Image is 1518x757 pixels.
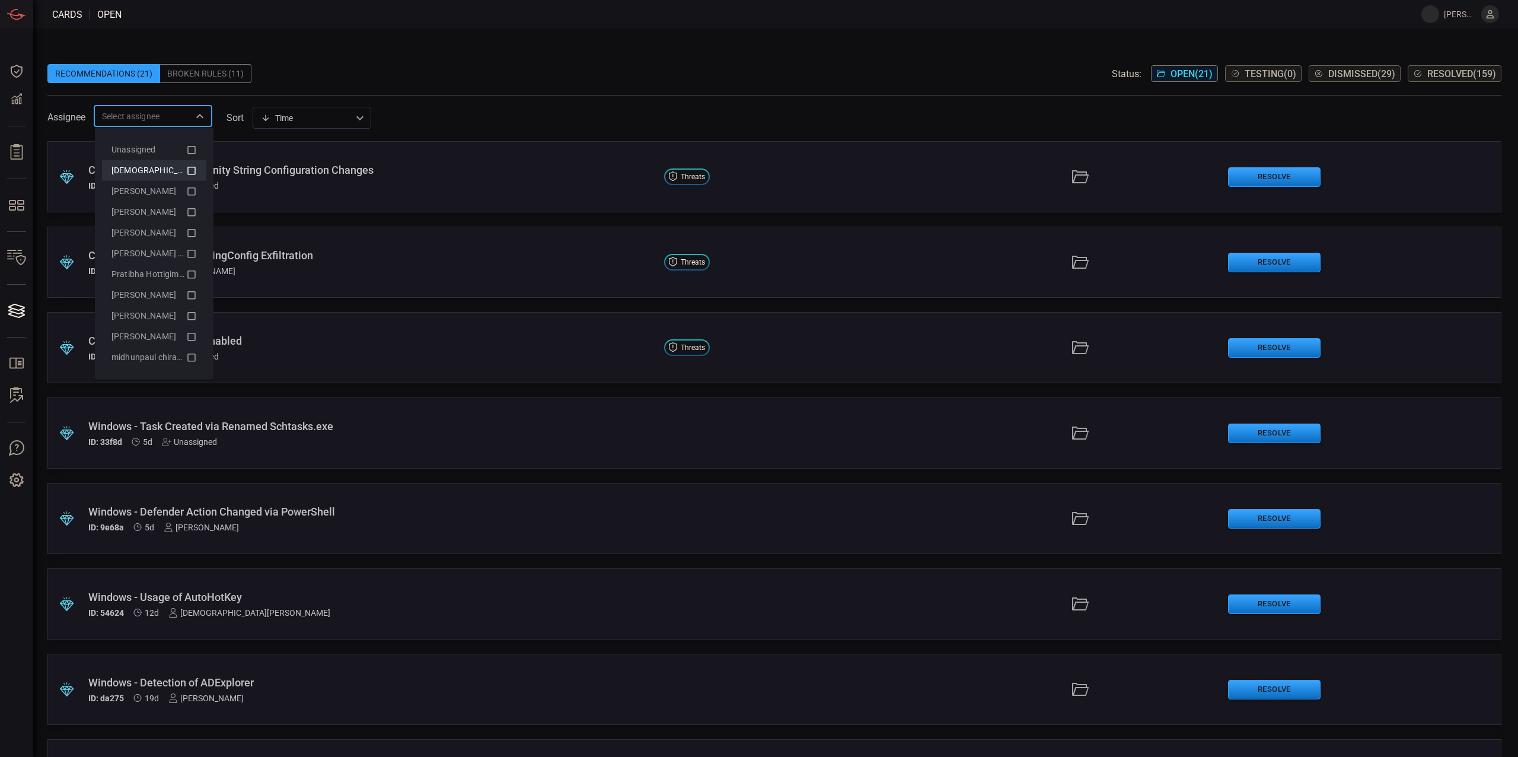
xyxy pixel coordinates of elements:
div: Windows - Detection of ADExplorer [88,676,655,689]
li: bob blake [102,285,206,306]
span: [PERSON_NAME] Brand [111,249,201,258]
h5: ID: 54624 [88,608,124,618]
div: [PERSON_NAME] [164,523,239,532]
span: Aug 24, 2025 8:50 AM [145,523,154,532]
span: Threats [681,173,705,180]
button: Cards [2,297,31,325]
span: [PERSON_NAME] [111,186,176,196]
span: open [97,9,122,20]
div: Windows - Task Created via Renamed Schtasks.exe [88,420,655,432]
span: [PERSON_NAME] [111,311,176,320]
div: Windows - Usage of AutoHotKey [88,591,655,603]
li: eric coffy [102,326,206,347]
span: Open ( 21 ) [1171,68,1213,79]
span: [PERSON_NAME] [111,332,176,341]
h5: ID: da275 [88,694,124,703]
button: MITRE - Detection Posture [2,191,31,220]
button: Inventory [2,244,31,272]
span: Pratibha Hottigimath [111,269,192,279]
li: Mason Brand [102,243,206,264]
button: Close [192,108,208,125]
button: Resolve [1228,594,1321,614]
li: Derrick Ferrier [102,222,206,243]
span: Cards [52,9,82,20]
h5: ID: 38a00 [88,352,124,361]
button: Dashboard [2,57,31,85]
li: midhunpaul chirapanath [102,347,206,368]
div: Recommendations (21) [47,64,160,83]
button: Dismissed(29) [1309,65,1401,82]
button: Testing(0) [1225,65,1302,82]
span: Aug 17, 2025 9:25 AM [145,608,159,618]
span: Aug 24, 2025 8:50 AM [143,437,152,447]
div: Windows - Defender Action Changed via PowerShell [88,505,655,518]
button: Resolve [1228,424,1321,443]
li: Unassigned [102,139,206,160]
li: drew garthe [102,306,206,326]
span: Status: [1112,68,1141,79]
div: Cisco IOS - Potential RunningConfig Exfiltration [88,249,655,262]
div: Time [261,112,352,124]
span: Dismissed ( 29 ) [1328,68,1395,79]
h5: ID: 52ff5 [88,266,120,276]
h5: ID: 33f8d [88,437,122,447]
span: Threats [681,344,705,351]
span: [PERSON_NAME].[PERSON_NAME] [1444,9,1476,19]
li: Pratibha Hottigimath [102,264,206,285]
button: Rule Catalog [2,349,31,378]
span: [PERSON_NAME] [111,228,176,237]
button: Resolve [1228,167,1321,187]
div: Broken Rules (11) [160,64,251,83]
h5: ID: 9e68a [88,523,124,532]
span: [PERSON_NAME] [111,207,176,217]
span: midhunpaul chirapanath [111,352,204,362]
button: Resolve [1228,338,1321,358]
span: Aug 10, 2025 9:09 AM [145,694,159,703]
span: Assignee [47,112,85,123]
div: Cisco IOS - TFTP Server Enabled [88,335,655,347]
span: [PERSON_NAME] [111,290,176,300]
label: sort [227,112,244,123]
input: Select assignee [97,109,189,123]
button: Resolve [1228,680,1321,699]
button: Resolved(159) [1408,65,1501,82]
div: Unassigned [162,437,217,447]
span: Testing ( 0 ) [1245,68,1296,79]
button: Resolve [1228,253,1321,272]
div: Cisco IOS - SNMP Community String Configuration Changes [88,164,655,176]
button: Preferences [2,466,31,495]
span: Resolved ( 159 ) [1427,68,1496,79]
button: Detections [2,85,31,114]
span: Unassigned [111,145,156,154]
div: [DEMOGRAPHIC_DATA][PERSON_NAME] [168,608,330,618]
li: Aravind Chinthala [102,202,206,222]
li: Vedang Ranmale (Myself) [102,160,206,181]
button: Reports [2,138,31,167]
span: Threats [681,259,705,266]
button: Open(21) [1151,65,1218,82]
button: ALERT ANALYSIS [2,381,31,410]
li: Andrew Ghobrial [102,181,206,202]
h5: ID: 05058 [88,181,124,190]
div: [PERSON_NAME] [168,694,244,703]
button: Ask Us A Question [2,434,31,463]
button: Resolve [1228,509,1321,529]
span: [DEMOGRAPHIC_DATA][PERSON_NAME] (Myself) [111,166,297,175]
